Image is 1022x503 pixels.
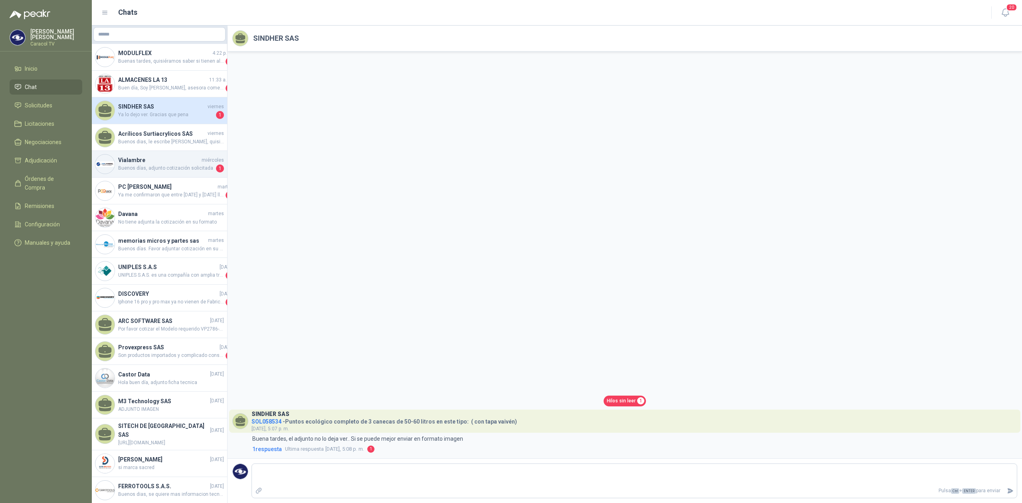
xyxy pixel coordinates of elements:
[118,343,218,352] h4: Provexpress SAS
[118,57,224,65] span: Buenas tardes, quisiéramos saber si tienen alguna duda respecto a la cotización
[208,237,224,244] span: martes
[220,344,234,351] span: [DATE]
[252,418,281,425] span: SOL058534
[118,75,208,84] h4: ALMACENES LA 13
[95,74,115,93] img: Company Logo
[118,397,208,406] h4: M3 Technology SAS
[25,238,70,247] span: Manuales y ayuda
[118,455,208,464] h4: [PERSON_NAME]
[10,98,82,113] a: Solicitudes
[92,44,227,71] a: Company LogoMODULFLEX4:22 p. m.Buenas tardes, quisiéramos saber si tienen alguna duda respecto a ...
[118,7,137,18] h1: Chats
[118,129,206,138] h4: Acrílicos Surtiacrylicos SAS
[118,182,216,191] h4: PC [PERSON_NAME]
[118,49,211,57] h4: MODULFLEX
[118,406,224,413] span: ADJUNTO IMAGEN
[92,418,227,450] a: SITECH DE [GEOGRAPHIC_DATA] SAS[DATE][URL][DOMAIN_NAME]
[210,483,224,490] span: [DATE]
[216,164,224,172] span: 1
[208,210,224,218] span: martes
[220,263,234,271] span: [DATE]
[10,235,82,250] a: Manuales y ayuda
[226,298,234,306] span: 1
[92,178,227,204] a: Company LogoPC [PERSON_NAME]martesYa me confirmaron que entre [DATE] y [DATE] llegan los cotizado...
[118,218,224,226] span: No tiene adjunta la cotización en su formato
[25,156,57,165] span: Adjudicación
[25,83,37,91] span: Chat
[210,427,224,434] span: [DATE]
[607,397,636,405] span: Hilos sin leer
[226,191,234,199] span: 1
[92,365,227,392] a: Company LogoCastor Data[DATE]Hola buen día, adjunto ficha tecnica
[252,426,289,432] span: [DATE], 5:07 p. m.
[95,154,115,174] img: Company Logo
[25,202,54,210] span: Remisiones
[92,258,227,285] a: Company LogoUNIPLES S.A.S[DATE]UNIPLES S.A.S. es una compañía con amplia trayectoria en el mercad...
[118,210,206,218] h4: Davana
[251,445,1017,453] a: 1respuestaUltima respuesta[DATE], 5:08 p. m.1
[233,464,248,479] img: Company Logo
[118,325,224,333] span: Por favor cotizar el Modelo requerido VP2786-4K, en caso de no contar con este modelo NO COTIZAR
[208,103,224,111] span: viernes
[118,164,214,172] span: Buenos días, adjunto cotización solicitada
[92,124,227,151] a: Acrílicos Surtiacrylicos SASviernesBuenos dias, le escribe [PERSON_NAME], quisiera saber si nos p...
[252,412,289,416] h3: SINDHER SAS
[253,33,299,44] h2: SINDHER SAS
[637,397,644,404] span: 1
[118,156,200,164] h4: Vialambre
[118,491,224,498] span: Buenos dias, se quiere mas informacion tecnica (capacidad, caudal, temperaturas, etc) para enviar...
[210,370,224,378] span: [DATE]
[92,338,227,365] a: Provexpress SAS[DATE]Son productos importados y complicado conseguir local3
[95,48,115,67] img: Company Logo
[25,174,75,192] span: Órdenes de Compra
[92,392,227,418] a: M3 Technology SAS[DATE]ADJUNTO IMAGEN
[118,298,224,306] span: Iphone 16 pro y pro max ya no vienen de Fabrica, podemos ofrecer 16 normal o 17 pro y pro max
[998,6,1012,20] button: 20
[118,482,208,491] h4: FERROTOOLS S.A.S.
[92,285,227,311] a: Company LogoDISCOVERY[DATE]Iphone 16 pro y pro max ya no vienen de Fabrica, podemos ofrecer 16 no...
[226,57,234,65] span: 2
[218,183,234,191] span: martes
[212,50,234,57] span: 4:22 p. m.
[25,138,61,147] span: Negociaciones
[92,97,227,124] a: SINDHER SASviernesYa lo dejo ver. Gracias que pena1
[118,317,208,325] h4: ARC SOFTWARE SAS
[118,245,224,253] span: Buenos días. Favor adjuntar cotización en su formato y/o enviarla al correo [EMAIL_ADDRESS][DOMAI...
[95,288,115,307] img: Company Logo
[252,445,282,453] span: 1 respuesta
[1004,484,1017,498] button: Enviar
[92,151,227,178] a: Company LogoVialambremiércolesBuenos días, adjunto cotización solicitada1
[10,135,82,150] a: Negociaciones
[10,116,82,131] a: Licitaciones
[10,198,82,214] a: Remisiones
[285,445,324,453] span: Ultima respuesta
[118,271,224,279] span: UNIPLES S.A.S. es una compañía con amplia trayectoria en el mercado colombiano, ofrecemos solucio...
[962,488,976,494] span: ENTER
[118,138,224,146] span: Buenos dias, le escribe [PERSON_NAME], quisiera saber si nos pueden mejorar el valor unitario a 4...
[92,450,227,477] a: Company Logo[PERSON_NAME][DATE]si marca sacred
[92,71,227,97] a: Company LogoALMACENES LA 1311:33 a. m.Buen día, Soy [PERSON_NAME], asesora comercial [PERSON_NAME...
[118,289,218,298] h4: DISCOVERY
[10,171,82,195] a: Órdenes de Compra
[25,101,52,110] span: Solicitudes
[25,64,38,73] span: Inicio
[92,204,227,231] a: Company LogoDavanamartesNo tiene adjunta la cotización en su formato
[226,84,234,92] span: 1
[10,153,82,168] a: Adjudicación
[30,29,82,40] p: [PERSON_NAME] [PERSON_NAME]
[118,370,208,379] h4: Castor Data
[118,422,208,439] h4: SITECH DE [GEOGRAPHIC_DATA] SAS
[951,488,959,494] span: Ctrl
[25,119,54,128] span: Licitaciones
[118,439,224,447] span: [URL][DOMAIN_NAME]
[118,379,224,386] span: Hola buen día, adjunto ficha tecnica
[10,61,82,76] a: Inicio
[216,111,224,119] span: 1
[95,181,115,200] img: Company Logo
[95,481,115,500] img: Company Logo
[220,290,234,298] span: [DATE]
[10,30,25,45] img: Company Logo
[210,317,224,325] span: [DATE]
[30,42,82,46] p: Caracol TV
[226,352,234,360] span: 3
